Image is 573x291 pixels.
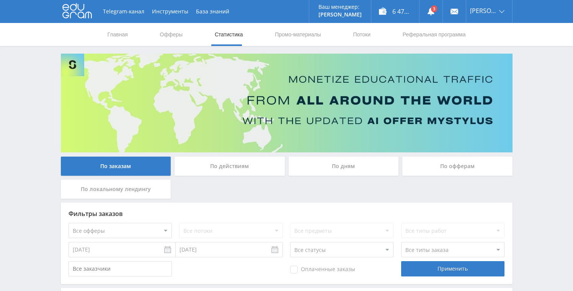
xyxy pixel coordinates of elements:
[402,23,467,46] a: Реферальная программа
[61,180,171,199] div: По локальному лендингу
[214,23,244,46] a: Статистика
[61,54,513,152] img: Banner
[402,157,513,176] div: По офферам
[69,210,505,217] div: Фильтры заказов
[352,23,371,46] a: Потоки
[401,261,504,276] div: Применить
[318,11,362,18] p: [PERSON_NAME]
[159,23,184,46] a: Офферы
[274,23,322,46] a: Промо-материалы
[318,4,362,10] p: Ваш менеджер:
[69,261,172,276] input: Все заказчики
[290,266,355,273] span: Оплаченные заказы
[289,157,399,176] div: По дням
[107,23,129,46] a: Главная
[61,157,171,176] div: По заказам
[470,8,497,14] span: [PERSON_NAME]
[175,157,285,176] div: По действиям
